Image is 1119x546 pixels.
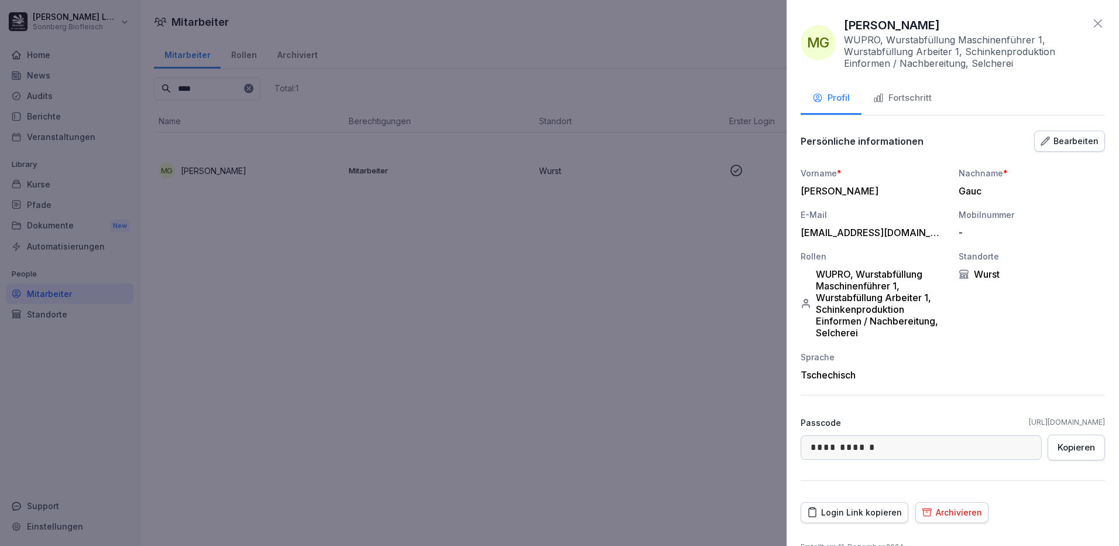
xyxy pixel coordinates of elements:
div: Mobilnummer [959,209,1105,221]
div: Vorname [801,167,947,179]
div: - [959,227,1099,238]
button: Archivieren [915,502,988,523]
div: Bearbeiten [1041,135,1099,148]
div: Tschechisch [801,369,947,381]
div: [EMAIL_ADDRESS][DOMAIN_NAME] [801,227,941,238]
div: MG [801,25,836,60]
div: Fortschritt [873,91,932,105]
div: WUPRO, Wurstabfüllung Maschinenführer 1, Wurstabfüllung Arbeiter 1, Schinkenproduktion Einformen ... [801,268,947,339]
div: Login Link kopieren [807,506,902,519]
div: Sprache [801,351,947,363]
p: WUPRO, Wurstabfüllung Maschinenführer 1, Wurstabfüllung Arbeiter 1, Schinkenproduktion Einformen ... [844,34,1085,69]
button: Bearbeiten [1034,131,1105,152]
div: Kopieren [1058,441,1095,454]
button: Profil [801,83,861,115]
p: Passcode [801,417,841,429]
div: Rollen [801,250,947,262]
div: [PERSON_NAME] [801,185,941,197]
div: Gauc [959,185,1099,197]
div: Standorte [959,250,1105,262]
div: E-Mail [801,209,947,221]
div: Nachname [959,167,1105,179]
p: Persönliche informationen [801,135,924,147]
button: Kopieren [1048,435,1105,460]
button: Fortschritt [861,83,943,115]
a: [URL][DOMAIN_NAME] [1029,417,1105,428]
button: Login Link kopieren [801,502,908,523]
div: Wurst [959,268,1105,280]
div: Archivieren [922,506,982,519]
div: Profil [812,91,850,105]
p: [PERSON_NAME] [844,16,940,34]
